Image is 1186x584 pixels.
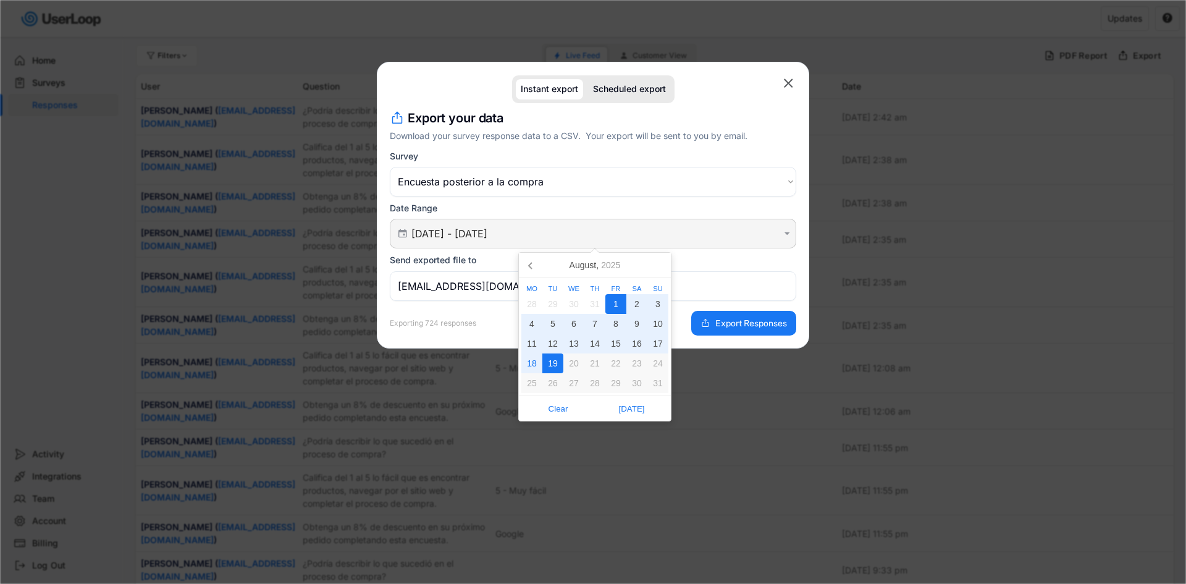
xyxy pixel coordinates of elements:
div: 31 [584,294,605,314]
div: Su [647,286,668,292]
div: Mo [521,286,542,292]
text:  [398,228,407,239]
div: 19 [542,353,563,373]
div: Date Range [390,203,437,214]
div: 23 [626,353,647,373]
div: 24 [647,353,668,373]
div: 21 [584,353,605,373]
div: Survey [390,151,418,162]
div: Exporting 724 responses [390,320,476,327]
div: 10 [647,314,668,334]
div: Download your survey response data to a CSV. Your export will be sent to you by email. [390,129,796,142]
i: 2025 [601,261,620,269]
div: 16 [626,334,647,353]
div: 12 [542,334,563,353]
div: Fr [605,286,626,292]
div: Send exported file to [390,255,476,266]
button: Export Responses [691,311,796,336]
div: 22 [605,353,626,373]
div: 6 [563,314,584,334]
div: 30 [563,294,584,314]
text:  [784,75,793,91]
div: Tu [542,286,563,292]
div: 20 [563,353,584,373]
div: August, [565,255,626,275]
button: [DATE] [595,399,668,418]
span: Export Responses [715,319,787,328]
button:  [781,75,796,91]
div: 1 [605,294,626,314]
div: 27 [563,373,584,393]
button:  [397,228,408,239]
div: 17 [647,334,668,353]
div: We [563,286,584,292]
div: 26 [542,373,563,393]
span: [DATE] [599,399,665,418]
div: 13 [563,334,584,353]
div: 11 [521,334,542,353]
div: 28 [521,294,542,314]
button:  [781,229,793,239]
div: 18 [521,353,542,373]
button: Clear [521,399,595,418]
div: 28 [584,373,605,393]
div: Scheduled export [593,84,666,95]
div: 31 [647,373,668,393]
div: 9 [626,314,647,334]
div: 25 [521,373,542,393]
input: Air Date/Time Picker [411,227,778,240]
div: 4 [521,314,542,334]
div: 3 [647,294,668,314]
text:  [784,228,790,239]
span: Clear [525,399,591,418]
div: 15 [605,334,626,353]
div: 7 [584,314,605,334]
div: 29 [542,294,563,314]
div: Sa [626,286,647,292]
div: 5 [542,314,563,334]
div: Th [584,286,605,292]
div: 14 [584,334,605,353]
h4: Export your data [408,109,503,127]
div: Instant export [521,84,578,95]
div: 30 [626,373,647,393]
div: 8 [605,314,626,334]
div: 29 [605,373,626,393]
div: 2 [626,294,647,314]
